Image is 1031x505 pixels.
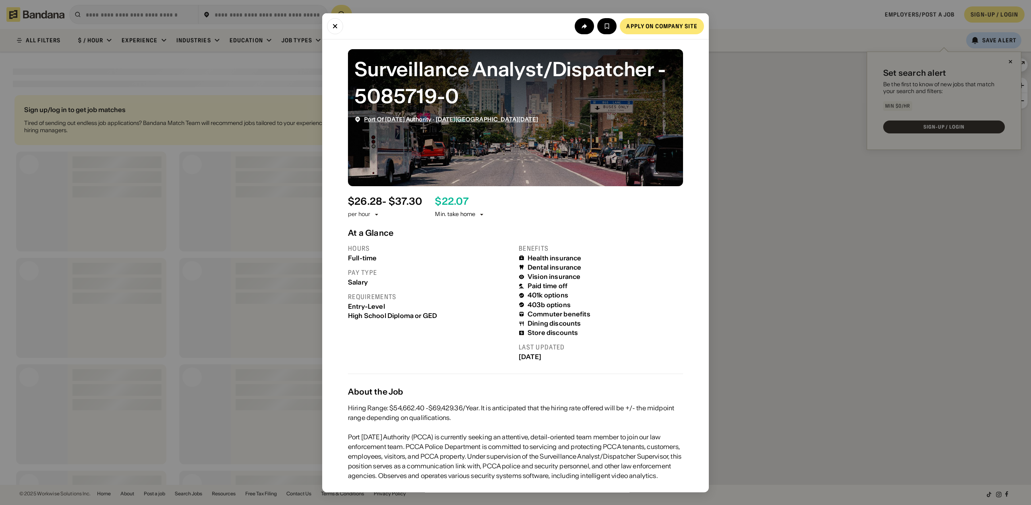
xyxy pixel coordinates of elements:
div: At a Glance [348,228,683,237]
div: Commuter benefits [528,310,590,318]
div: · [364,116,538,123]
div: [DATE] [519,353,683,361]
button: Close [327,18,343,34]
div: About the Job [348,387,683,397]
div: per hour [348,210,370,218]
div: Last updated [519,343,683,351]
div: Paid time off [528,282,567,290]
div: Dental insurance [528,263,582,271]
div: Dining discounts [528,320,581,327]
div: Requirements [348,292,512,301]
div: Vision insurance [528,273,581,281]
div: Pay type [348,268,512,276]
div: Health insurance [528,254,582,262]
div: Min. take home [435,210,485,218]
div: Store discounts [528,329,578,337]
div: Benefits [519,244,683,252]
div: $ 26.28 - $37.30 [348,195,422,207]
div: Hiring Range: $54,662.40 -$69,429.36/Year. It is anticipated that the hiring rate offered will be... [348,403,683,500]
a: [DATE][GEOGRAPHIC_DATA][DATE] [436,115,538,123]
div: ESSENTIAL FUNCTIONS [348,491,426,499]
div: 403b options [528,301,571,308]
div: Apply on company site [626,23,698,29]
a: Port Of [DATE] Authority [364,115,431,123]
div: Full-time [348,254,512,262]
div: Salary [348,278,512,286]
div: 401k options [528,291,568,299]
div: Entry-Level [348,302,512,310]
div: High School Diploma or GED [348,312,512,319]
div: $ 22.07 [435,195,468,207]
div: Hours [348,244,512,252]
div: Surveillance Analyst/Dispatcher - 5085719-0 [354,55,677,109]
